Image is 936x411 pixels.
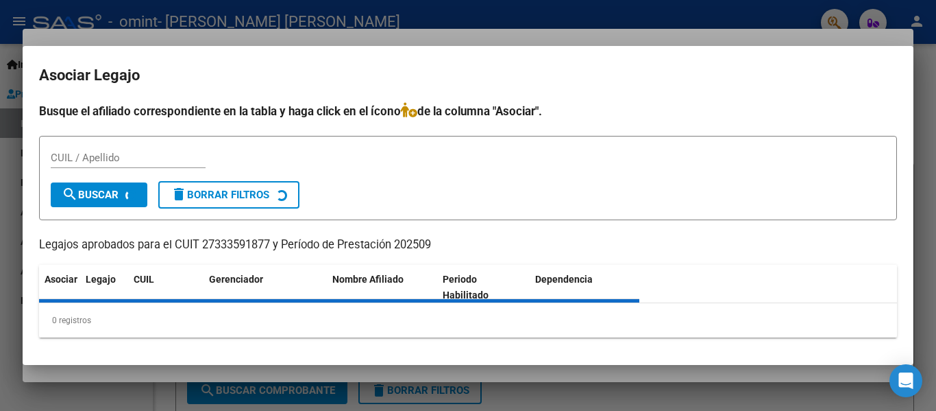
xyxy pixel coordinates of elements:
h4: Busque el afiliado correspondiente en la tabla y haga click en el ícono de la columna "Asociar". [39,102,897,120]
span: Buscar [62,189,119,201]
datatable-header-cell: CUIL [128,265,204,310]
datatable-header-cell: Nombre Afiliado [327,265,437,310]
span: CUIL [134,274,154,285]
div: Open Intercom Messenger [889,364,922,397]
span: Periodo Habilitado [443,274,489,301]
datatable-header-cell: Dependencia [530,265,640,310]
span: Legajo [86,274,116,285]
datatable-header-cell: Gerenciador [204,265,327,310]
h2: Asociar Legajo [39,62,897,89]
div: 0 registros [39,303,897,338]
p: Legajos aprobados para el CUIT 27333591877 y Período de Prestación 202509 [39,237,897,254]
span: Asociar [45,274,77,285]
mat-icon: search [62,186,78,202]
span: Borrar Filtros [171,189,269,201]
button: Buscar [51,183,147,207]
span: Gerenciador [209,274,263,285]
datatable-header-cell: Periodo Habilitado [437,265,530,310]
datatable-header-cell: Asociar [39,265,80,310]
span: Nombre Afiliado [332,274,404,285]
mat-icon: delete [171,186,187,202]
datatable-header-cell: Legajo [80,265,128,310]
button: Borrar Filtros [158,181,299,209]
span: Dependencia [535,274,593,285]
